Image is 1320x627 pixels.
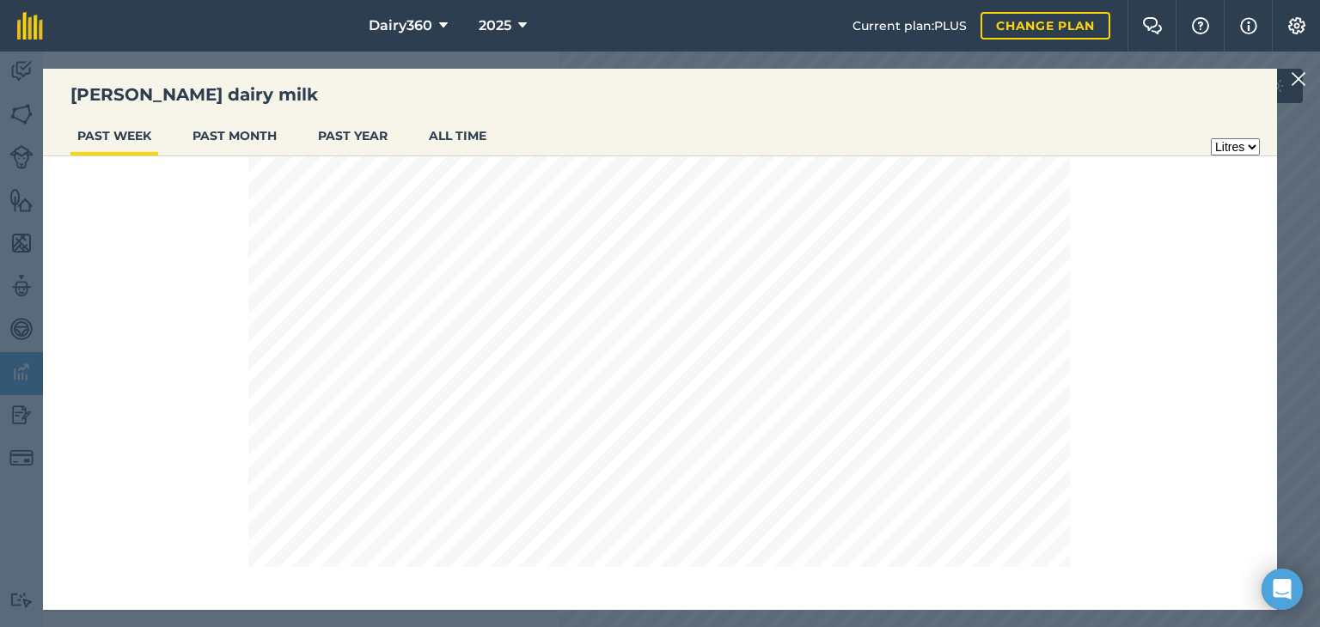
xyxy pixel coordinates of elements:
button: PAST WEEK [70,119,158,152]
span: Current plan : PLUS [852,16,967,35]
img: A cog icon [1286,17,1307,34]
img: Two speech bubbles overlapping with the left bubble in the forefront [1142,17,1163,34]
a: Change plan [981,12,1110,40]
h3: [PERSON_NAME] dairy milk [43,82,1277,107]
button: PAST YEAR [311,119,394,152]
img: fieldmargin Logo [17,12,43,40]
span: 2025 [479,15,511,36]
div: Open Intercom Messenger [1262,569,1303,610]
button: PAST MONTH [186,119,284,152]
button: ALL TIME [422,119,493,152]
span: Dairy360 [369,15,432,36]
img: A question mark icon [1190,17,1211,34]
img: svg+xml;base64,PHN2ZyB4bWxucz0iaHR0cDovL3d3dy53My5vcmcvMjAwMC9zdmciIHdpZHRoPSIxNyIgaGVpZ2h0PSIxNy... [1240,15,1257,36]
img: svg+xml;base64,PHN2ZyB4bWxucz0iaHR0cDovL3d3dy53My5vcmcvMjAwMC9zdmciIHdpZHRoPSIyMiIgaGVpZ2h0PSIzMC... [1291,69,1306,89]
